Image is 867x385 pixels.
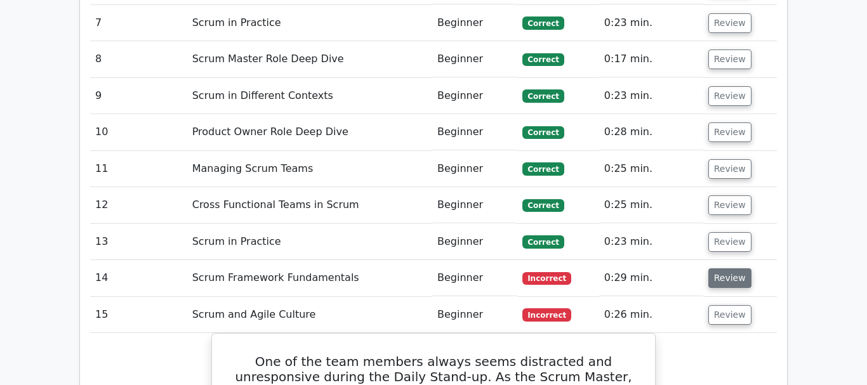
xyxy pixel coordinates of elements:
[522,199,564,212] span: Correct
[432,114,517,150] td: Beginner
[90,5,187,41] td: 7
[708,122,751,142] button: Review
[599,114,703,150] td: 0:28 min.
[522,308,571,321] span: Incorrect
[90,41,187,77] td: 8
[599,41,703,77] td: 0:17 min.
[90,114,187,150] td: 10
[708,13,751,33] button: Review
[708,49,751,69] button: Review
[432,297,517,333] td: Beginner
[187,114,432,150] td: Product Owner Role Deep Dive
[432,78,517,114] td: Beginner
[432,5,517,41] td: Beginner
[432,187,517,223] td: Beginner
[599,224,703,260] td: 0:23 min.
[187,260,432,296] td: Scrum Framework Fundamentals
[432,41,517,77] td: Beginner
[90,260,187,296] td: 14
[522,235,564,248] span: Correct
[522,53,564,66] span: Correct
[708,86,751,106] button: Review
[599,78,703,114] td: 0:23 min.
[90,224,187,260] td: 13
[708,159,751,179] button: Review
[708,232,751,252] button: Review
[187,297,432,333] td: Scrum and Agile Culture
[599,151,703,187] td: 0:25 min.
[522,162,564,175] span: Correct
[599,5,703,41] td: 0:23 min.
[522,272,571,285] span: Incorrect
[90,187,187,223] td: 12
[187,224,432,260] td: Scrum in Practice
[599,187,703,223] td: 0:25 min.
[90,151,187,187] td: 11
[432,224,517,260] td: Beginner
[90,78,187,114] td: 9
[187,78,432,114] td: Scrum in Different Contexts
[187,187,432,223] td: Cross Functional Teams in Scrum
[708,268,751,288] button: Review
[522,89,564,102] span: Correct
[187,151,432,187] td: Managing Scrum Teams
[187,5,432,41] td: Scrum in Practice
[432,151,517,187] td: Beginner
[522,126,564,139] span: Correct
[708,305,751,325] button: Review
[432,260,517,296] td: Beginner
[90,297,187,333] td: 15
[599,297,703,333] td: 0:26 min.
[522,16,564,29] span: Correct
[708,195,751,215] button: Review
[599,260,703,296] td: 0:29 min.
[187,41,432,77] td: Scrum Master Role Deep Dive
